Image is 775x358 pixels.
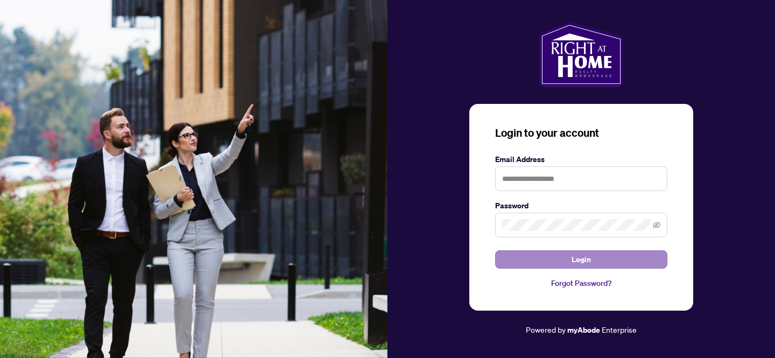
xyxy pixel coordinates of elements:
[567,324,600,336] a: myAbode
[495,153,667,165] label: Email Address
[526,325,566,334] span: Powered by
[539,22,623,87] img: ma-logo
[653,221,660,229] span: eye-invisible
[495,277,667,289] a: Forgot Password?
[602,325,637,334] span: Enterprise
[495,250,667,269] button: Login
[495,200,667,212] label: Password
[572,251,591,268] span: Login
[495,125,667,141] h3: Login to your account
